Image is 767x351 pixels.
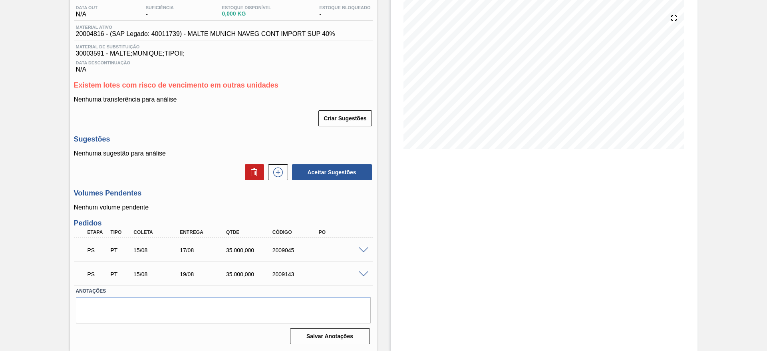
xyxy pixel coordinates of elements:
[319,110,372,127] div: Criar Sugestões
[319,5,370,10] span: Estoque Bloqueado
[76,285,371,297] label: Anotações
[224,229,276,235] div: Qtde
[76,25,335,30] span: Material ativo
[85,241,109,259] div: Aguardando PC SAP
[292,164,372,180] button: Aceitar Sugestões
[290,328,370,344] button: Salvar Anotações
[85,229,109,235] div: Etapa
[222,11,271,17] span: 0,000 KG
[317,229,369,235] div: PO
[270,247,322,253] div: 2009045
[131,271,183,277] div: 15/08/2025
[74,135,373,144] h3: Sugestões
[270,271,322,277] div: 2009143
[317,5,372,18] div: -
[87,271,107,277] p: PS
[264,164,288,180] div: Nova sugestão
[74,96,373,103] p: Nenhuma transferência para análise
[76,5,98,10] span: Data out
[76,60,371,65] span: Data Descontinuação
[178,247,230,253] div: 17/08/2025
[131,247,183,253] div: 15/08/2025
[74,150,373,157] p: Nenhuma sugestão para análise
[74,81,278,89] span: Existem lotes com risco de vencimento em outras unidades
[224,247,276,253] div: 35.000,000
[178,271,230,277] div: 19/08/2025
[144,5,176,18] div: -
[74,5,100,18] div: N/A
[87,247,107,253] p: PS
[76,50,371,57] span: 30003591 - MALTE;MUNIQUE;TIPOII;
[85,265,109,283] div: Aguardando PC SAP
[108,229,132,235] div: Tipo
[74,219,373,227] h3: Pedidos
[270,229,322,235] div: Código
[178,229,230,235] div: Entrega
[241,164,264,180] div: Excluir Sugestões
[108,247,132,253] div: Pedido de Transferência
[318,110,372,126] button: Criar Sugestões
[76,44,371,49] span: Material de Substituição
[288,164,373,181] div: Aceitar Sugestões
[131,229,183,235] div: Coleta
[224,271,276,277] div: 35.000,000
[76,30,335,38] span: 20004816 - (SAP Legado: 40011739) - MALTE MUNICH NAVEG CONT IMPORT SUP 40%
[74,189,373,197] h3: Volumes Pendentes
[146,5,174,10] span: Suficiência
[108,271,132,277] div: Pedido de Transferência
[74,57,373,73] div: N/A
[74,204,373,211] p: Nenhum volume pendente
[222,5,271,10] span: Estoque Disponível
